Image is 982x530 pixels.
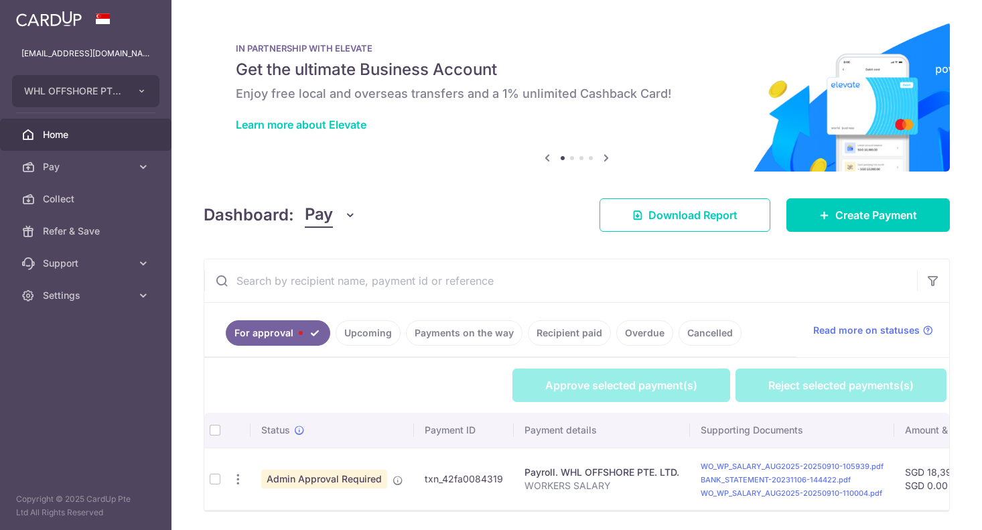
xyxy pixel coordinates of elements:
h5: Get the ultimate Business Account [236,59,918,80]
span: Collect [43,192,131,206]
a: Download Report [600,198,770,232]
th: Payment details [514,413,690,448]
a: Payments on the way [406,320,522,346]
p: IN PARTNERSHIP WITH ELEVATE [236,43,918,54]
span: WHL OFFSHORE PTE. LTD. [24,84,123,98]
a: Read more on statuses [813,324,933,337]
span: Pay [305,202,333,228]
span: Support [43,257,131,270]
span: Refer & Save [43,224,131,238]
input: Search by recipient name, payment id or reference [204,259,917,302]
span: Download Report [648,207,738,223]
button: WHL OFFSHORE PTE. LTD. [12,75,159,107]
a: BANK_STATEMENT-20231106-144422.pdf [701,475,851,484]
span: Create Payment [835,207,917,223]
a: Upcoming [336,320,401,346]
img: CardUp [16,11,82,27]
a: For approval [226,320,330,346]
img: Renovation banner [204,21,950,172]
a: Learn more about Elevate [236,118,366,131]
p: [EMAIL_ADDRESS][DOMAIN_NAME] [21,47,150,60]
div: Payroll. WHL OFFSHORE PTE. LTD. [524,466,679,479]
a: Recipient paid [528,320,611,346]
span: Status [261,423,290,437]
a: Overdue [616,320,673,346]
span: Settings [43,289,131,302]
span: Admin Approval Required [261,470,387,488]
a: Cancelled [679,320,742,346]
span: Amount & GST [905,423,969,437]
h4: Dashboard: [204,203,294,227]
h6: Enjoy free local and overseas transfers and a 1% unlimited Cashback Card! [236,86,918,102]
button: Pay [305,202,356,228]
span: Pay [43,160,131,174]
th: Supporting Documents [690,413,894,448]
a: WO_WP_SALARY_AUG2025-20250910-110004.pdf [701,488,882,498]
a: WO_WP_SALARY_AUG2025-20250910-105939.pdf [701,462,884,471]
td: txn_42fa0084319 [414,448,514,510]
th: Payment ID [414,413,514,448]
p: WORKERS SALARY [524,479,679,492]
a: Create Payment [786,198,950,232]
span: Read more on statuses [813,324,920,337]
span: Home [43,128,131,141]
